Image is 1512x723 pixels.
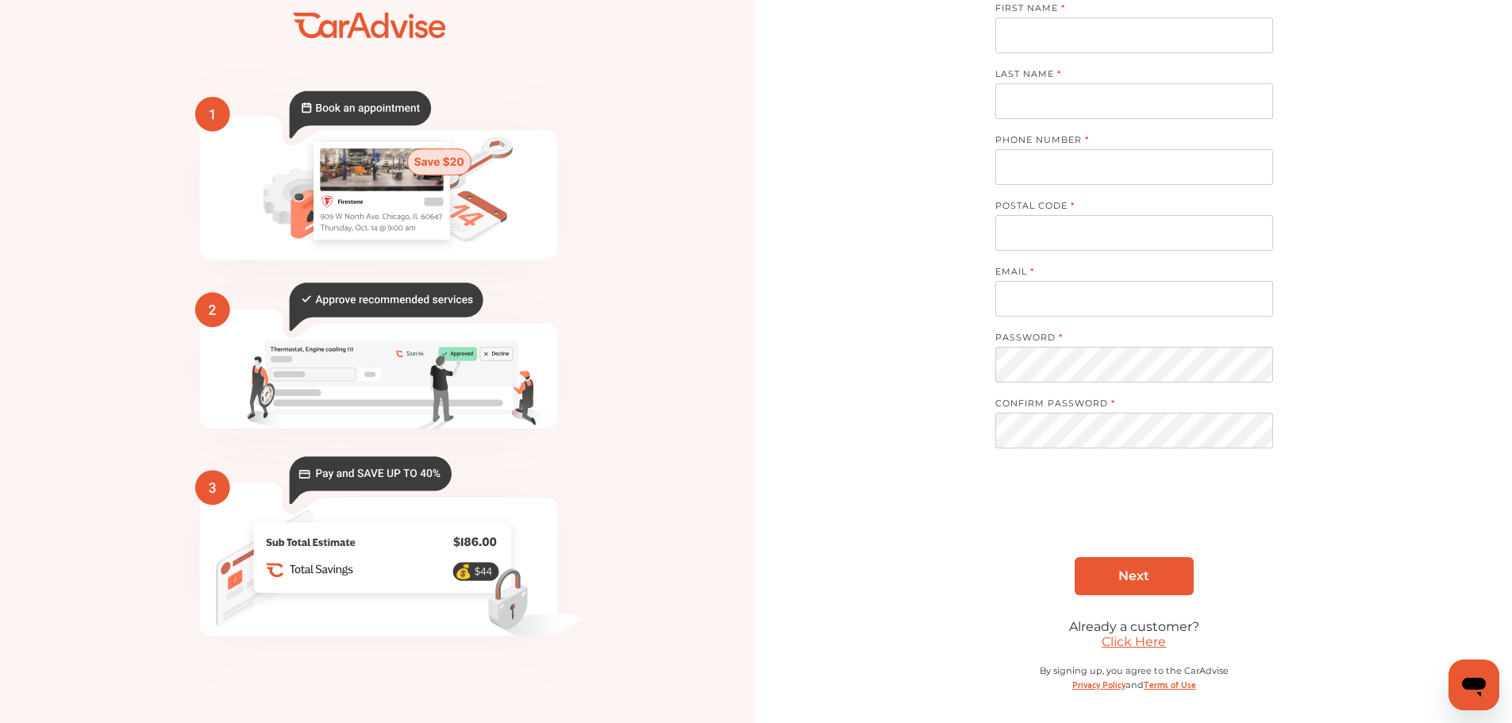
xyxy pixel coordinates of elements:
text: 💰 [455,563,472,579]
span: Next [1118,568,1149,583]
a: Terms of Use [1144,676,1196,691]
label: CONFIRM PASSWORD [995,398,1257,413]
label: LAST NAME [995,68,1257,83]
a: Next [1075,557,1194,595]
label: POSTAL CODE [995,200,1257,215]
label: EMAIL [995,266,1257,281]
div: By signing up, you agree to the CarAdvise and [995,665,1273,707]
div: Already a customer? [995,619,1273,634]
iframe: Button to launch messaging window [1449,660,1499,710]
label: PHONE NUMBER [995,134,1257,149]
label: FIRST NAME [995,2,1257,17]
a: Privacy Policy [1072,676,1125,691]
label: PASSWORD [995,332,1257,347]
iframe: reCAPTCHA [1014,483,1255,545]
a: Click Here [1102,634,1166,649]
